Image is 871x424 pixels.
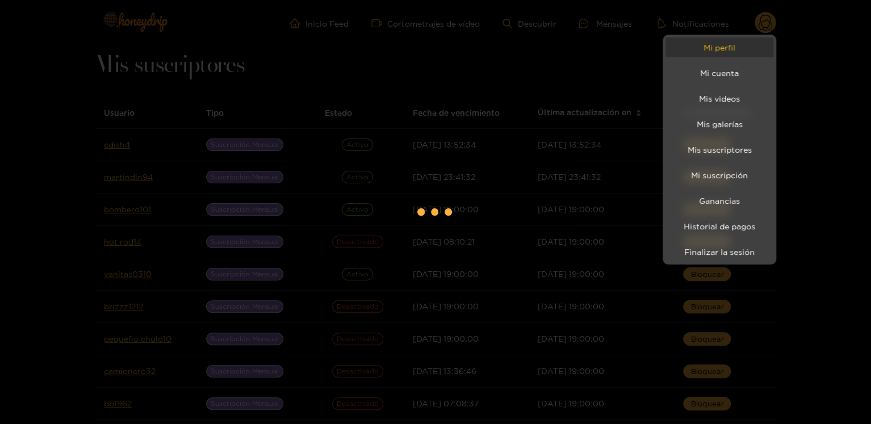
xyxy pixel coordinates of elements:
[665,89,773,108] a: Mis videos
[665,191,773,211] a: Ganancias
[688,145,752,154] font: Mis suscriptores
[665,114,773,134] a: Mis galerías
[703,43,735,52] font: Mi perfil
[684,222,755,230] font: Historial de pagos
[665,242,773,262] button: Finalizar la sesión
[665,140,773,159] a: Mis suscriptores
[699,196,740,205] font: Ganancias
[684,247,755,256] font: Finalizar la sesión
[665,165,773,185] a: Mi suscripción
[700,69,739,77] font: Mi cuenta
[699,94,740,103] font: Mis videos
[665,37,773,57] a: Mi perfil
[691,171,748,179] font: Mi suscripción
[665,216,773,236] a: Historial de pagos
[697,120,743,128] font: Mis galerías
[665,63,773,83] a: Mi cuenta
